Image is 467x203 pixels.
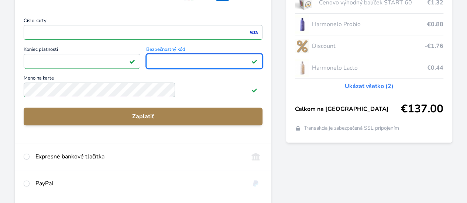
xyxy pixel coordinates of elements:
img: Pole je platné [251,87,257,93]
img: visa [248,29,258,36]
span: Harmonelo Lacto [312,63,427,72]
span: Meno na karte [24,76,262,83]
img: paypal.svg [249,179,262,188]
div: PayPal [35,179,243,188]
button: Zaplatiť [24,108,262,125]
img: Pole je platné [251,58,257,64]
span: Discount [312,42,425,50]
span: €137.00 [401,102,443,116]
img: CLEAN_PROBIO_se_stinem_x-lo.jpg [295,15,309,34]
span: Celkom na [GEOGRAPHIC_DATA] [295,105,401,113]
iframe: Iframe pre číslo karty [27,27,259,38]
span: Číslo karty [24,18,262,25]
img: discount-lo.png [295,37,309,55]
iframe: Iframe pre bezpečnostný kód [150,56,260,66]
span: Harmonelo Probio [312,20,427,29]
span: €0.44 [427,63,443,72]
span: Koniec platnosti [24,47,140,54]
img: Pole je platné [129,58,135,64]
a: Ukázať všetko (2) [345,82,394,91]
div: Expresné bankové tlačítka [35,152,243,161]
span: -€1.76 [425,42,443,50]
img: CLEAN_LACTO_se_stinem_x-hi-lo.jpg [295,59,309,77]
span: €0.88 [427,20,443,29]
span: Transakcia je zabezpečená SSL pripojením [304,125,399,132]
span: Zaplatiť [30,112,257,121]
span: Bezpečnostný kód [146,47,263,54]
input: Meno na kartePole je platné [24,83,175,97]
iframe: Iframe pre deň vypršania platnosti [27,56,137,66]
img: onlineBanking_SK.svg [249,152,262,161]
